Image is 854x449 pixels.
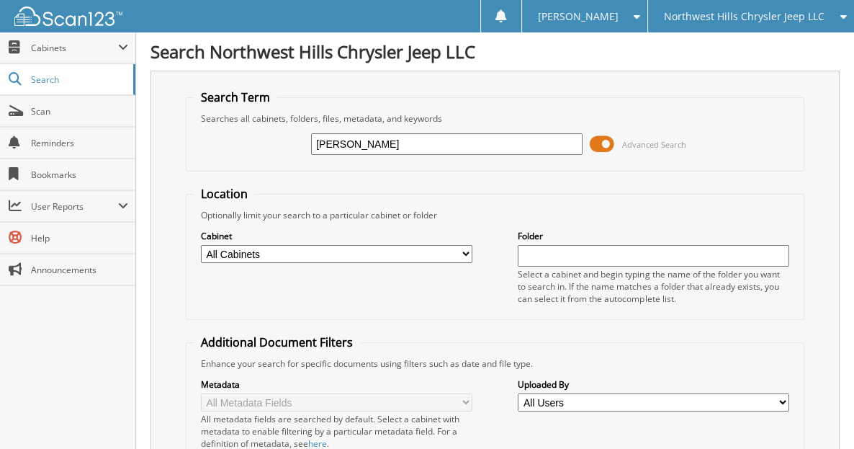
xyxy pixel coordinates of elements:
legend: Additional Document Filters [194,334,360,350]
label: Metadata [201,378,472,391]
span: [PERSON_NAME] [537,12,618,21]
span: User Reports [31,200,118,213]
div: Searches all cabinets, folders, files, metadata, and keywords [194,112,796,125]
label: Folder [518,230,789,242]
span: Scan [31,105,128,117]
span: Cabinets [31,42,118,54]
div: Optionally limit your search to a particular cabinet or folder [194,209,796,221]
div: Select a cabinet and begin typing the name of the folder you want to search in. If the name match... [518,268,789,305]
span: Search [31,74,126,86]
div: Enhance your search for specific documents using filters such as date and file type. [194,357,796,370]
label: Uploaded By [518,378,789,391]
span: Advanced Search [622,139,686,150]
span: Reminders [31,137,128,149]
span: Northwest Hills Chrysler Jeep LLC [664,12,824,21]
span: Bookmarks [31,169,128,181]
span: Help [31,232,128,244]
iframe: Chat Widget [782,380,854,449]
legend: Search Term [194,89,277,105]
h1: Search Northwest Hills Chrysler Jeep LLC [150,40,840,63]
span: Announcements [31,264,128,276]
legend: Location [194,186,255,202]
img: scan123-logo-white.svg [14,6,122,26]
label: Cabinet [201,230,472,242]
